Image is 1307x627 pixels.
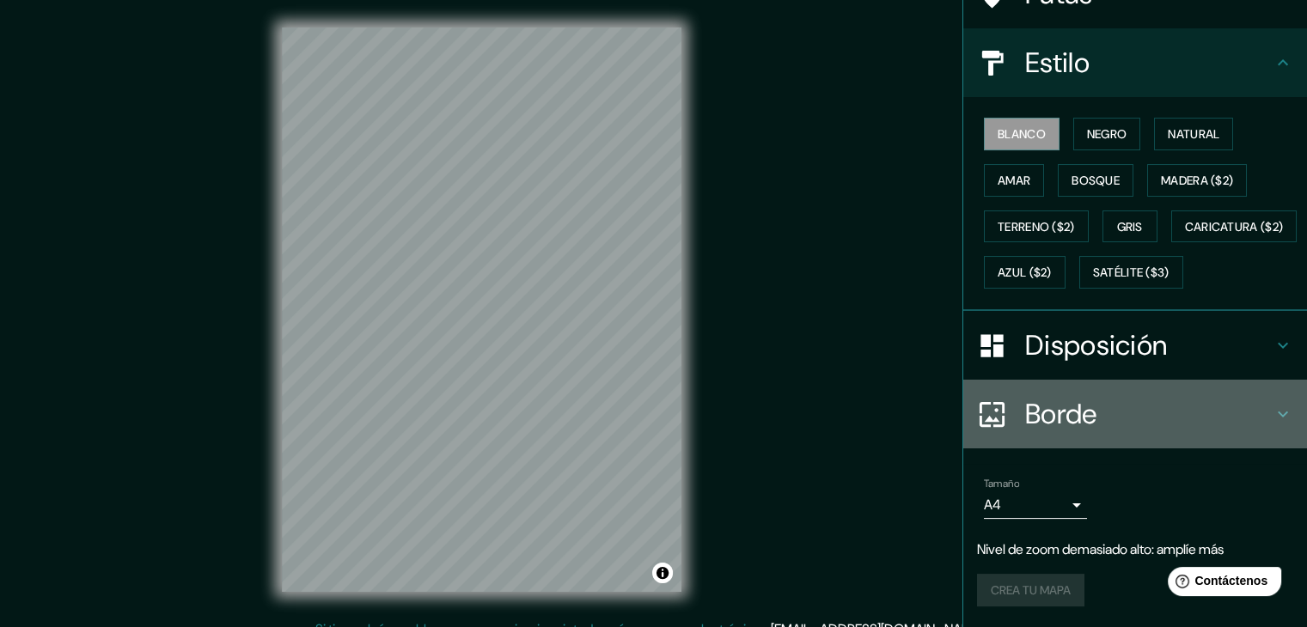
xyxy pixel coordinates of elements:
font: Azul ($2) [998,265,1052,281]
font: Terreno ($2) [998,219,1075,234]
font: Caricatura ($2) [1185,219,1284,234]
font: A4 [984,496,1001,514]
div: Borde [963,380,1307,448]
font: Blanco [998,126,1046,142]
button: Amar [984,164,1044,197]
font: Bosque [1072,173,1120,188]
iframe: Lanzador de widgets de ayuda [1154,560,1288,608]
font: Disposición [1025,327,1167,363]
button: Blanco [984,118,1060,150]
button: Natural [1154,118,1233,150]
div: Disposición [963,311,1307,380]
font: Madera ($2) [1161,173,1233,188]
div: A4 [984,491,1087,519]
font: Tamaño [984,477,1019,490]
font: Amar [998,173,1030,188]
div: Estilo [963,28,1307,97]
font: Borde [1025,396,1097,432]
button: Terreno ($2) [984,210,1089,243]
button: Azul ($2) [984,256,1066,289]
font: Nivel de zoom demasiado alto: amplíe más [977,540,1224,558]
font: Negro [1087,126,1127,142]
button: Bosque [1058,164,1133,197]
button: Madera ($2) [1147,164,1247,197]
canvas: Mapa [282,27,681,592]
button: Activar o desactivar atribución [652,563,673,583]
font: Gris [1117,219,1143,234]
font: Natural [1168,126,1219,142]
button: Satélite ($3) [1079,256,1183,289]
button: Gris [1102,210,1157,243]
button: Caricatura ($2) [1171,210,1298,243]
button: Negro [1073,118,1141,150]
font: Satélite ($3) [1093,265,1170,281]
font: Estilo [1025,45,1090,81]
